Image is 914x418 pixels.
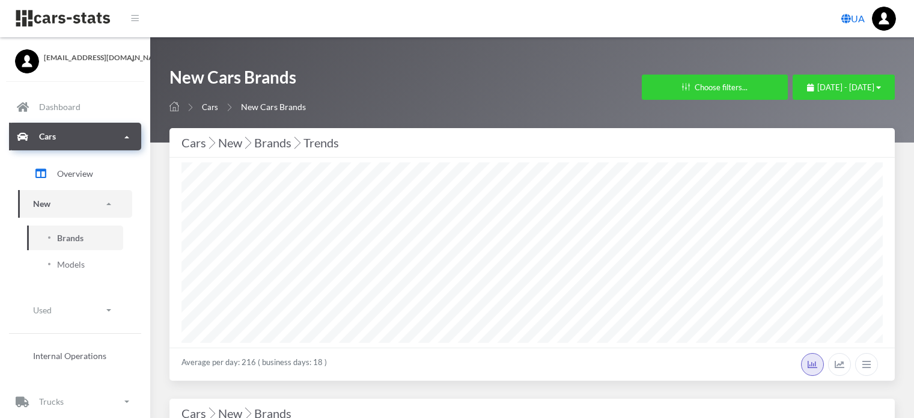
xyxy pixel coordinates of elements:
a: [EMAIL_ADDRESS][DOMAIN_NAME] [15,49,135,63]
span: [EMAIL_ADDRESS][DOMAIN_NAME] [44,52,135,63]
span: [DATE] - [DATE] [817,82,874,92]
a: UA [836,7,870,31]
span: Models [57,258,85,271]
span: Overview [57,167,93,180]
a: Cars [9,123,141,151]
a: Trucks [9,388,141,416]
p: Used [33,303,52,318]
a: Cars [202,102,218,112]
a: Models [27,252,123,277]
a: Used [18,297,132,324]
a: Brands [27,226,123,250]
button: Choose filters... [642,75,788,100]
p: Dashboard [39,100,81,115]
span: New Cars Brands [241,102,306,112]
p: Cars [39,129,56,144]
span: Internal Operations [33,349,106,362]
a: New [18,191,132,218]
a: Overview [18,159,132,189]
a: Dashboard [9,94,141,121]
div: Average per day: 216 ( business days: 18 ) [169,348,895,381]
a: Internal Operations [18,343,132,368]
h1: New Cars Brands [169,66,306,94]
img: ... [872,7,896,31]
span: Brands [57,232,84,244]
img: navbar brand [15,9,111,28]
button: [DATE] - [DATE] [793,75,895,100]
p: New [33,197,50,212]
div: Cars New Brands Trends [181,133,883,152]
p: Trucks [39,395,64,410]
